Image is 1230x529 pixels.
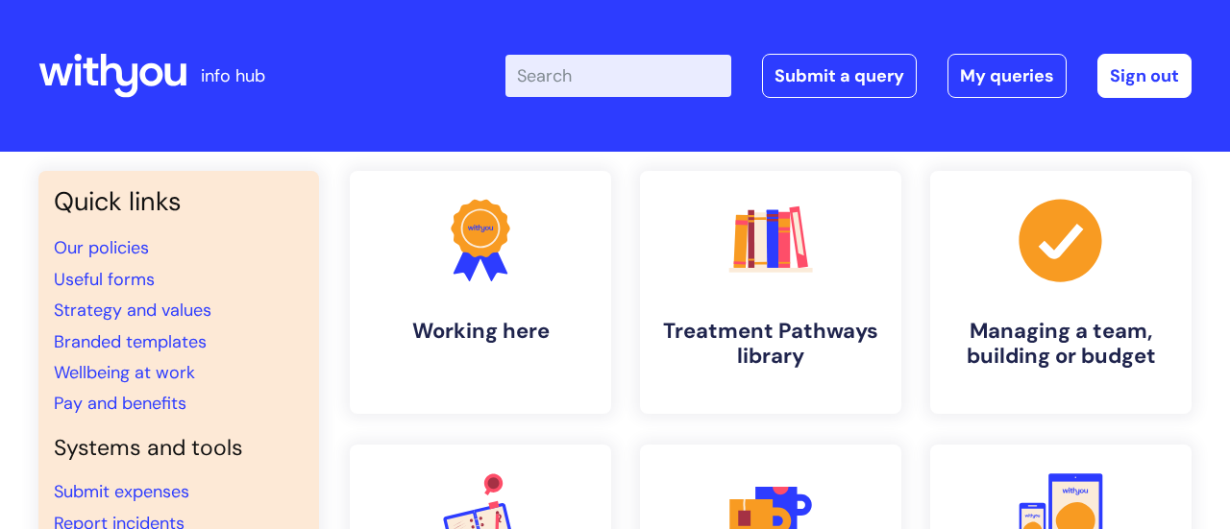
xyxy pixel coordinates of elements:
a: Branded templates [54,330,207,353]
a: Submit expenses [54,480,189,503]
a: My queries [947,54,1067,98]
input: Search [505,55,731,97]
a: Useful forms [54,268,155,291]
h3: Quick links [54,186,304,217]
a: Working here [350,171,611,414]
p: info hub [201,60,265,91]
a: Pay and benefits [54,392,186,415]
a: Our policies [54,236,149,259]
h4: Treatment Pathways library [655,319,886,370]
h4: Systems and tools [54,435,304,462]
h4: Working here [365,319,596,344]
a: Managing a team, building or budget [930,171,1192,414]
a: Treatment Pathways library [640,171,901,414]
a: Sign out [1097,54,1192,98]
a: Wellbeing at work [54,361,195,384]
h4: Managing a team, building or budget [946,319,1176,370]
div: | - [505,54,1192,98]
a: Submit a query [762,54,917,98]
a: Strategy and values [54,299,211,322]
